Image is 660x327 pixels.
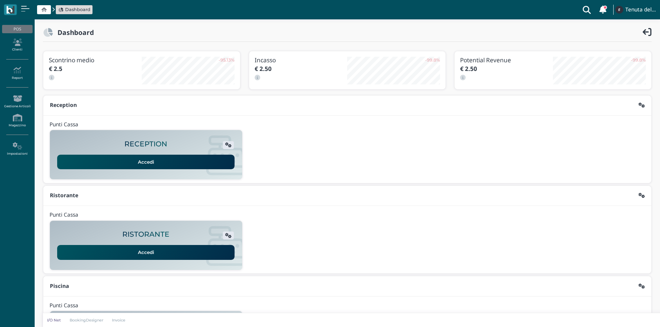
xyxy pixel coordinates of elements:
[2,139,32,158] a: Impostazioni
[65,6,90,13] span: Dashboard
[6,6,14,14] img: logo
[625,7,656,13] h4: Tenuta del Barco
[108,317,130,323] a: Invoice
[50,101,77,109] b: Reception
[2,111,32,130] a: Magazzino
[65,317,108,323] a: BookingDesigner
[49,57,142,63] h3: Scontrino medio
[57,155,235,169] a: Accedi
[611,306,654,321] iframe: Help widget launcher
[50,122,78,128] h4: Punti Cassa
[2,36,32,55] a: Clienti
[57,245,235,260] a: Accedi
[50,192,78,199] b: Ristorante
[124,140,167,148] h2: RECEPTION
[50,282,69,290] b: Piscina
[58,6,90,13] a: Dashboard
[2,92,32,111] a: Gestione Articoli
[53,29,94,36] h2: Dashboard
[460,57,553,63] h3: Potential Revenue
[122,230,169,238] h2: RISTORANTE
[2,25,32,33] div: POS
[614,1,656,18] a: ... Tenuta del Barco
[2,64,32,83] a: Report
[615,6,623,13] img: ...
[460,65,477,73] b: € 2.50
[255,65,272,73] b: € 2.50
[49,65,62,73] b: € 2.5
[47,317,61,323] p: I/O Net
[50,303,78,309] h4: Punti Cassa
[50,212,78,218] h4: Punti Cassa
[255,57,347,63] h3: Incasso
